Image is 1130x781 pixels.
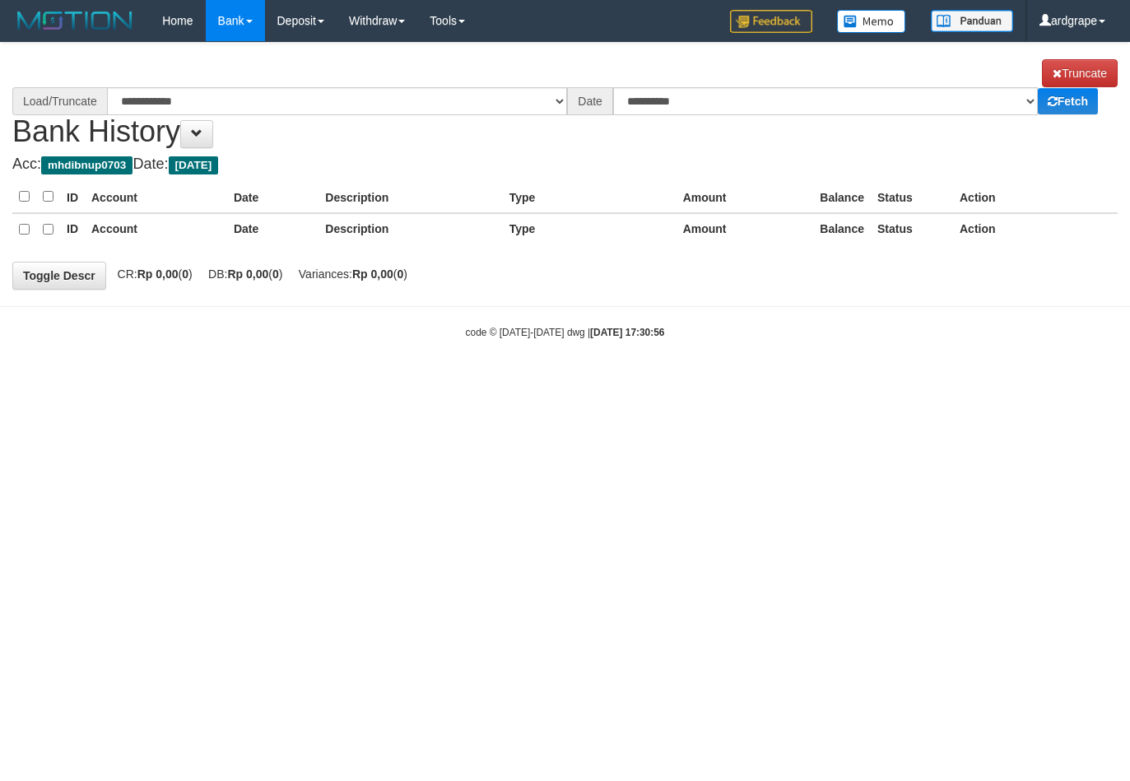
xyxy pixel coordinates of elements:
h4: Acc: Date: [12,156,1118,173]
div: Load/Truncate [12,87,107,115]
th: Account [85,181,227,213]
img: panduan.png [931,10,1013,32]
strong: 0 [397,267,403,281]
span: mhdibnup0703 [41,156,133,174]
strong: 0 [272,267,279,281]
img: MOTION_logo.png [12,8,137,33]
a: Fetch [1038,88,1098,114]
strong: Rp 0,00 [137,267,179,281]
th: Amount [597,213,732,245]
h1: Bank History [12,59,1118,148]
small: code © [DATE]-[DATE] dwg | [466,327,665,338]
span: CR: ( ) DB: ( ) Variances: ( ) [109,267,407,281]
a: Toggle Descr [12,262,106,290]
th: Date [227,213,319,245]
span: [DATE] [169,156,219,174]
th: ID [60,213,85,245]
th: Description [319,213,502,245]
img: Feedback.jpg [730,10,812,33]
strong: Rp 0,00 [352,267,393,281]
div: Date [567,87,613,115]
th: Balance [733,181,871,213]
th: Date [227,181,319,213]
img: Button%20Memo.svg [837,10,906,33]
th: ID [60,181,85,213]
th: Type [503,213,597,245]
strong: Rp 0,00 [227,267,268,281]
th: Description [319,181,502,213]
th: Account [85,213,227,245]
th: Balance [733,213,871,245]
th: Status [871,213,953,245]
th: Amount [597,181,732,213]
th: Action [953,213,1118,245]
th: Type [503,181,597,213]
strong: 0 [182,267,188,281]
a: Truncate [1042,59,1118,87]
th: Action [953,181,1118,213]
strong: [DATE] 17:30:56 [590,327,664,338]
th: Status [871,181,953,213]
